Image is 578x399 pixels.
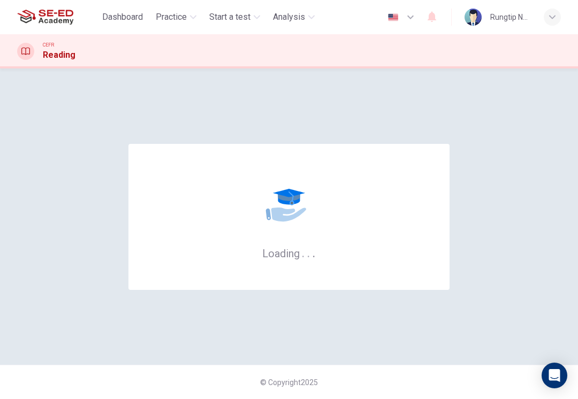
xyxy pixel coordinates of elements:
[465,9,482,26] img: Profile picture
[43,49,75,62] h1: Reading
[102,11,143,24] span: Dashboard
[273,11,305,24] span: Analysis
[262,246,316,260] h6: Loading
[17,6,73,28] img: SE-ED Academy logo
[269,7,319,27] button: Analysis
[209,11,250,24] span: Start a test
[490,11,531,24] div: Rungtip Nartgosa
[386,13,400,21] img: en
[43,41,54,49] span: CEFR
[260,378,318,387] span: © Copyright 2025
[301,243,305,261] h6: .
[205,7,264,27] button: Start a test
[98,7,147,27] button: Dashboard
[17,6,98,28] a: SE-ED Academy logo
[542,363,567,388] div: Open Intercom Messenger
[312,243,316,261] h6: .
[307,243,310,261] h6: .
[156,11,187,24] span: Practice
[151,7,201,27] button: Practice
